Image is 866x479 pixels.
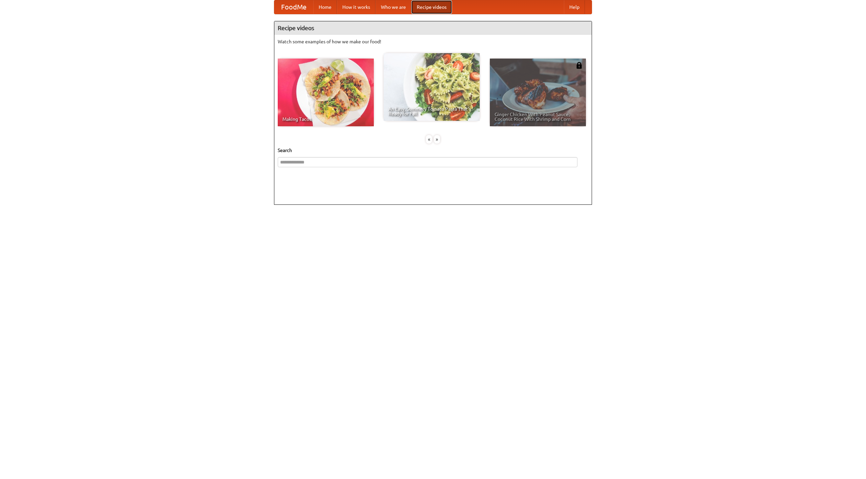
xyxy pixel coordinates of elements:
a: Home [313,0,337,14]
div: « [426,135,432,144]
a: Recipe videos [411,0,452,14]
div: » [434,135,440,144]
a: An Easy, Summery Tomato Pasta That's Ready for Fall [384,53,480,121]
span: Making Tacos [282,117,369,122]
span: An Easy, Summery Tomato Pasta That's Ready for Fall [388,107,475,116]
img: 483408.png [576,62,583,69]
h5: Search [278,147,588,154]
a: FoodMe [274,0,313,14]
a: Help [564,0,585,14]
a: Making Tacos [278,59,374,126]
a: How it works [337,0,375,14]
p: Watch some examples of how we make our food! [278,38,588,45]
a: Who we are [375,0,411,14]
h4: Recipe videos [274,21,592,35]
